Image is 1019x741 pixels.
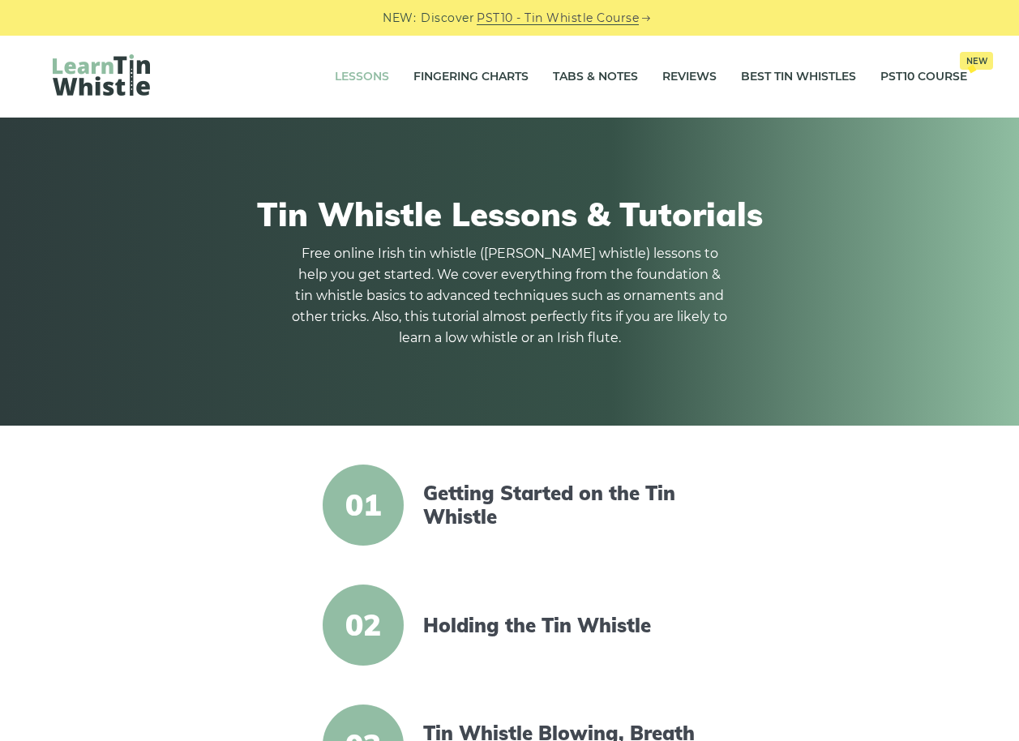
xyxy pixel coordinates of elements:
a: Reviews [662,57,717,97]
img: LearnTinWhistle.com [53,54,150,96]
span: 01 [323,465,404,546]
a: Getting Started on the Tin Whistle [423,482,702,529]
span: New [960,52,993,70]
h1: Tin Whistle Lessons & Tutorials [53,195,967,233]
a: Fingering Charts [413,57,529,97]
a: PST10 CourseNew [880,57,967,97]
a: Holding the Tin Whistle [423,614,702,637]
span: 02 [323,585,404,666]
a: Lessons [335,57,389,97]
a: Tabs & Notes [553,57,638,97]
p: Free online Irish tin whistle ([PERSON_NAME] whistle) lessons to help you get started. We cover e... [291,243,729,349]
a: Best Tin Whistles [741,57,856,97]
